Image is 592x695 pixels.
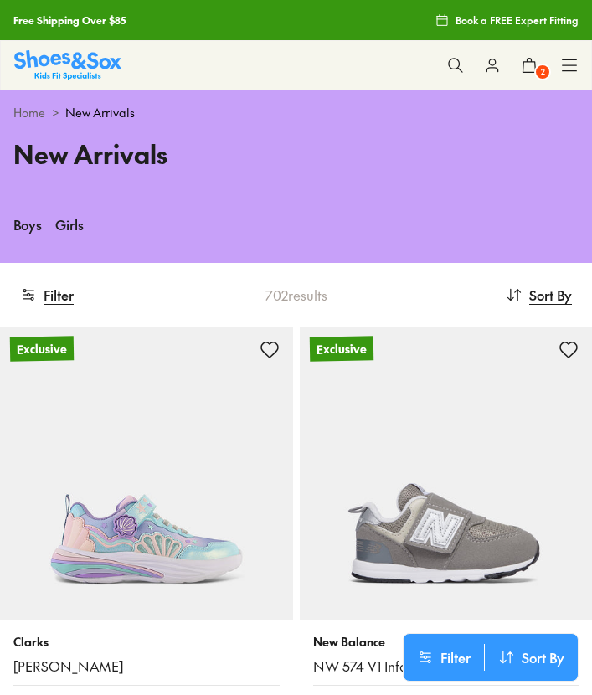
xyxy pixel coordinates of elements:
[529,285,572,305] span: Sort By
[485,644,578,671] button: Sort By
[506,276,572,313] button: Sort By
[13,104,45,121] a: Home
[55,206,84,243] a: Girls
[534,64,551,80] span: 2
[13,135,579,172] h1: New Arrivals
[309,336,373,361] p: Exclusive
[65,104,135,121] span: New Arrivals
[14,50,121,80] img: SNS_Logo_Responsive.svg
[456,13,579,28] span: Book a FREE Expert Fitting
[14,50,121,80] a: Shoes & Sox
[313,657,579,676] a: NW 574 V1 Infant
[13,657,280,676] a: [PERSON_NAME]
[511,47,548,84] button: 2
[20,276,74,313] button: Filter
[313,633,579,651] p: New Balance
[435,5,579,35] a: Book a FREE Expert Fitting
[404,644,484,671] button: Filter
[13,206,42,243] a: Boys
[10,336,74,361] p: Exclusive
[13,633,280,651] p: Clarks
[13,104,579,121] div: >
[522,647,564,667] span: Sort By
